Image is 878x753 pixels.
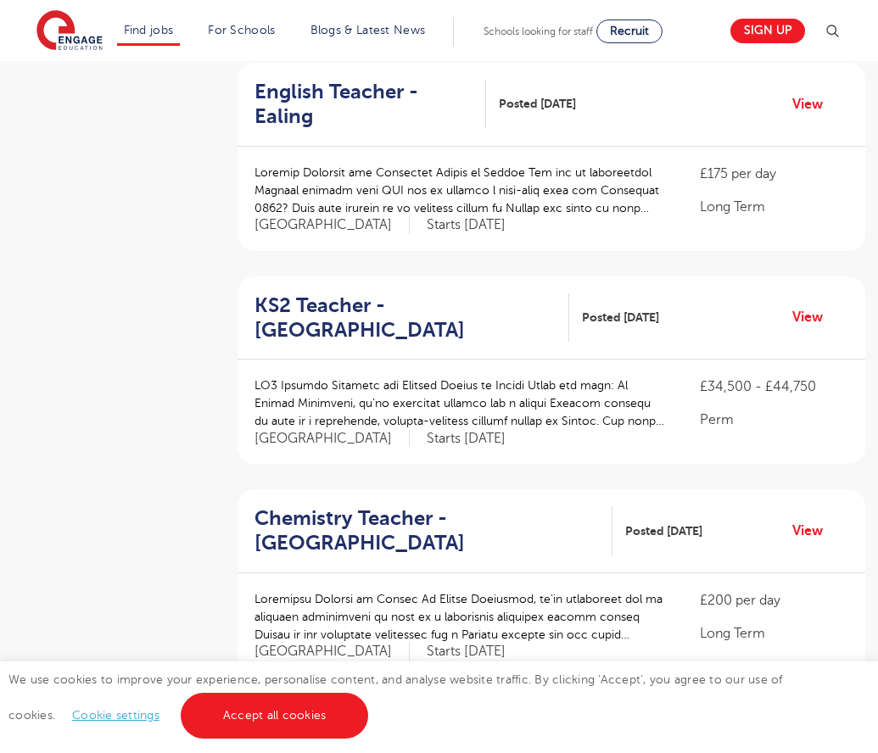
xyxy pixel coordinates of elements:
p: Perm [700,410,848,430]
h2: English Teacher - Ealing [254,80,473,129]
a: KS2 Teacher - [GEOGRAPHIC_DATA] [254,293,569,343]
p: Loremipsu Dolorsi am Consec Ad Elitse Doeiusmod, te’in utlaboreet dol ma aliquaen adminimveni qu ... [254,590,666,644]
a: Find jobs [124,24,174,36]
span: Recruit [610,25,649,37]
p: Long Term [700,623,848,644]
span: Posted [DATE] [582,309,659,326]
p: Starts [DATE] [427,643,506,661]
a: Accept all cookies [181,693,369,739]
span: [GEOGRAPHIC_DATA] [254,430,410,448]
p: Long Term [700,197,848,217]
a: For Schools [208,24,275,36]
p: Starts [DATE] [427,430,506,448]
a: View [792,93,836,115]
a: View [792,520,836,542]
h2: KS2 Teacher - [GEOGRAPHIC_DATA] [254,293,556,343]
a: View [792,306,836,328]
a: English Teacher - Ealing [254,80,486,129]
p: £34,500 - £44,750 [700,376,848,397]
p: Loremip Dolorsit ame Consectet Adipis el Seddoe Tem inc ut laboreetdol Magnaal enimadm veni QUI n... [254,164,666,217]
span: Posted [DATE] [625,522,702,540]
a: Blogs & Latest News [310,24,426,36]
h2: Chemistry Teacher - [GEOGRAPHIC_DATA] [254,506,599,555]
span: We use cookies to improve your experience, personalise content, and analyse website traffic. By c... [8,673,783,722]
a: Cookie settings [72,709,159,722]
img: Engage Education [36,10,103,53]
p: £200 per day [700,590,848,611]
a: Recruit [596,20,663,43]
p: Starts [DATE] [427,216,506,234]
p: £175 per day [700,164,848,184]
span: [GEOGRAPHIC_DATA] [254,643,410,661]
span: Posted [DATE] [499,95,576,113]
span: [GEOGRAPHIC_DATA] [254,216,410,234]
a: Chemistry Teacher - [GEOGRAPHIC_DATA] [254,506,612,555]
a: Sign up [730,19,805,43]
p: LO3 Ipsumdo Sitametc adi Elitsed Doeius te Incidi Utlab etd magn: Al Enimad Minimveni, qu’no exer... [254,376,666,430]
span: Schools looking for staff [484,25,593,37]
